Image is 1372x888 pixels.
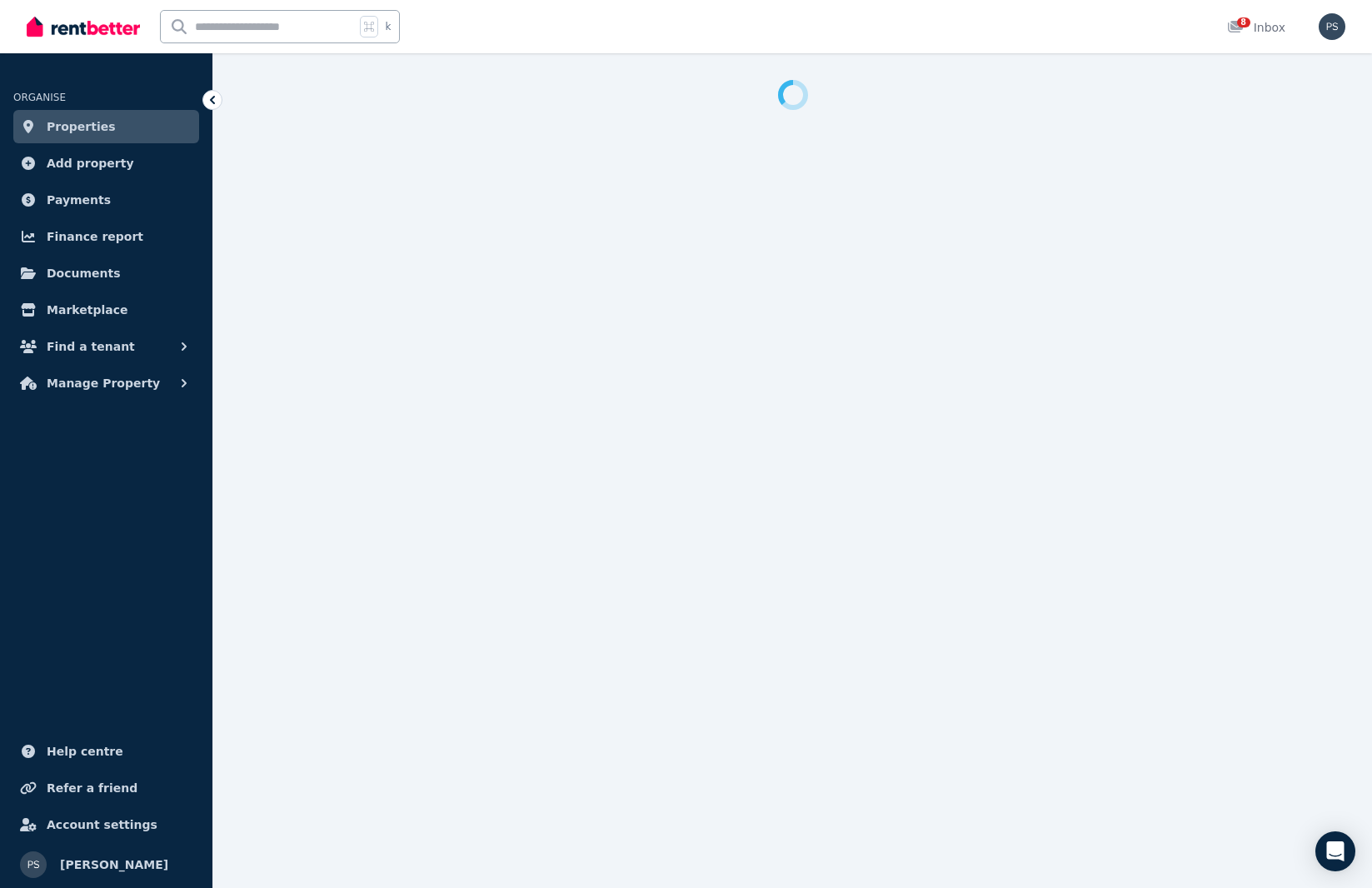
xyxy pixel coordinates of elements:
div: Open Intercom Messenger [1315,831,1355,871]
span: k [385,20,391,33]
a: Payments [13,183,199,217]
span: ORGANISE [13,92,66,103]
span: Documents [47,263,121,283]
span: Refer a friend [47,778,137,798]
span: 8 [1237,17,1250,27]
span: Marketplace [47,300,127,320]
a: Help centre [13,735,199,768]
span: Properties [47,117,116,137]
span: Account settings [47,815,157,835]
span: Help centre [47,741,123,761]
img: RentBetter [27,14,140,39]
a: Account settings [13,808,199,841]
img: Paloma Soulos [20,851,47,878]
span: [PERSON_NAME] [60,855,168,875]
span: Add property [47,153,134,173]
img: Paloma Soulos [1319,13,1345,40]
span: Manage Property [47,373,160,393]
a: Documents [13,257,199,290]
a: Add property [13,147,199,180]
span: Finance report [47,227,143,247]
a: Refer a friend [13,771,199,805]
div: Inbox [1227,19,1285,36]
a: Marketplace [13,293,199,327]
span: Find a tenant [47,337,135,357]
button: Manage Property [13,367,199,400]
a: Properties [13,110,199,143]
a: Finance report [13,220,199,253]
span: Payments [47,190,111,210]
button: Find a tenant [13,330,199,363]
